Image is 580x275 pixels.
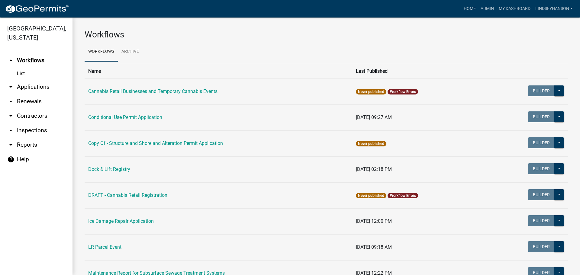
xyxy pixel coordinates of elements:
[88,88,217,94] a: Cannabis Retail Businesses and Temporary Cannabis Events
[356,141,386,146] span: Never published
[7,83,14,91] i: arrow_drop_down
[85,42,118,62] a: Workflows
[528,137,555,148] button: Builder
[478,3,496,14] a: Admin
[528,189,555,200] button: Builder
[528,241,555,252] button: Builder
[461,3,478,14] a: Home
[352,64,488,78] th: Last Published
[356,218,392,224] span: [DATE] 12:00 PM
[85,64,352,78] th: Name
[7,127,14,134] i: arrow_drop_down
[7,156,14,163] i: help
[528,85,555,96] button: Builder
[88,166,130,172] a: Dock & Lift Registry
[7,98,14,105] i: arrow_drop_down
[390,193,416,198] a: Workflow Errors
[528,215,555,226] button: Builder
[118,42,143,62] a: Archive
[528,163,555,174] button: Builder
[356,114,392,120] span: [DATE] 09:27 AM
[356,166,392,172] span: [DATE] 02:18 PM
[85,30,568,40] h3: Workflows
[88,114,162,120] a: Conditional Use Permit Application
[88,244,121,250] a: LR Parcel Event
[356,89,386,94] span: Never published
[7,141,14,149] i: arrow_drop_down
[533,3,575,14] a: Lindseyhanson
[7,112,14,120] i: arrow_drop_down
[390,90,416,94] a: Workflow Errors
[88,192,167,198] a: DRAFT - Cannabis Retail Registration
[356,244,392,250] span: [DATE] 09:18 AM
[528,111,555,122] button: Builder
[88,140,223,146] a: Copy Of - Structure and Shoreland Alteration Permit Application
[7,57,14,64] i: arrow_drop_up
[356,193,386,198] span: Never published
[88,218,154,224] a: Ice Damage Repair Application
[496,3,533,14] a: My Dashboard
